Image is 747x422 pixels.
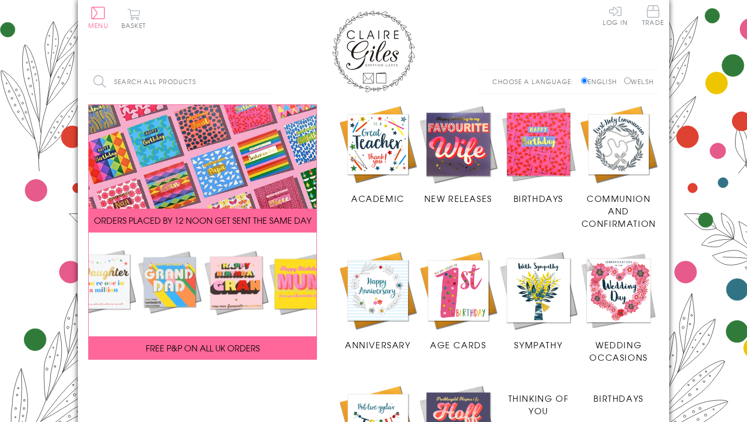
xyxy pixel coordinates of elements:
input: English [581,77,588,84]
span: Age Cards [430,338,486,351]
span: Birthdays [514,192,563,205]
span: Sympathy [514,338,562,351]
span: Thinking of You [508,392,569,417]
a: Birthdays [499,104,579,205]
a: Age Cards [418,250,499,351]
input: Welsh [624,77,631,84]
button: Basket [119,8,148,29]
button: Menu [88,7,108,29]
span: New Releases [424,192,492,205]
span: Anniversary [345,338,411,351]
span: Wedding Occasions [589,338,647,363]
a: New Releases [418,104,499,205]
span: Academic [351,192,405,205]
a: Log In [603,5,628,25]
a: Sympathy [499,250,579,351]
a: Anniversary [338,250,418,351]
span: Menu [88,21,108,30]
span: Birthdays [593,392,643,404]
a: Thinking of You [499,384,579,417]
a: Academic [338,104,418,205]
a: Birthdays [578,384,659,404]
span: FREE P&P ON ALL UK ORDERS [146,342,260,354]
p: Choose a language: [492,77,579,86]
input: Search all products [88,70,270,93]
span: ORDERS PLACED BY 12 NOON GET SENT THE SAME DAY [94,214,311,226]
img: Claire Giles Greetings Cards [332,10,415,92]
a: Wedding Occasions [578,250,659,363]
label: Welsh [624,77,654,86]
input: Search [259,70,270,93]
span: Communion and Confirmation [582,192,656,229]
span: Trade [642,5,664,25]
a: Trade [642,5,664,28]
label: English [581,77,622,86]
a: Communion and Confirmation [578,104,659,230]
